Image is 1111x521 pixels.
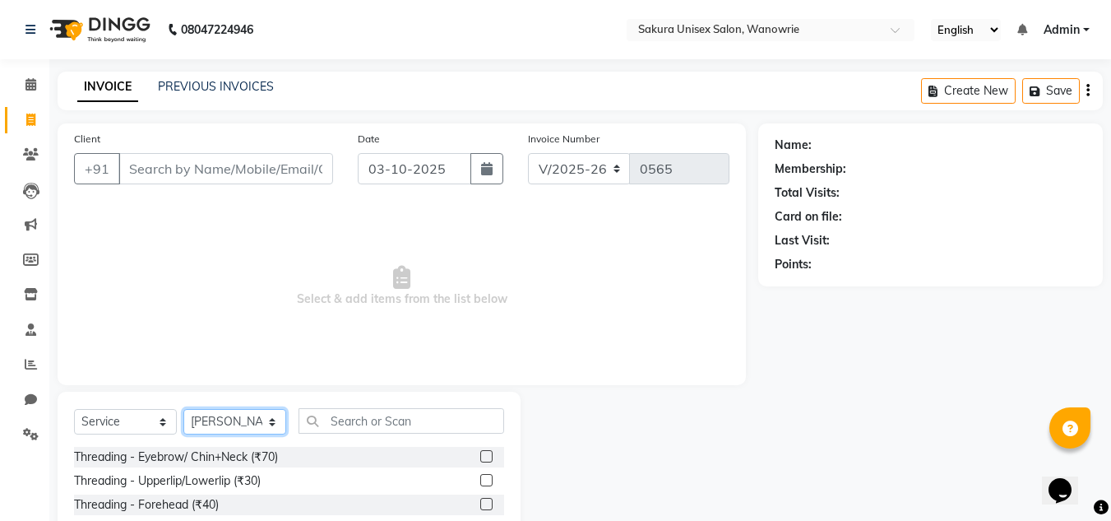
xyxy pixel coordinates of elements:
[118,153,333,184] input: Search by Name/Mobile/Email/Code
[158,79,274,94] a: PREVIOUS INVOICES
[921,78,1016,104] button: Create New
[74,132,100,147] label: Client
[74,449,278,466] div: Threading - Eyebrow/ Chin+Neck (₹70)
[77,72,138,102] a: INVOICE
[775,137,812,154] div: Name:
[74,472,261,490] div: Threading - Upperlip/Lowerlip (₹30)
[775,160,846,178] div: Membership:
[1042,455,1095,505] iframe: chat widget
[74,153,120,184] button: +91
[74,496,219,514] div: Threading - Forehead (₹40)
[775,208,842,226] div: Card on file:
[1022,78,1080,104] button: Save
[181,7,253,53] b: 08047224946
[1044,21,1080,39] span: Admin
[775,184,840,202] div: Total Visits:
[775,232,830,249] div: Last Visit:
[74,204,729,369] span: Select & add items from the list below
[775,256,812,273] div: Points:
[299,408,504,434] input: Search or Scan
[42,7,155,53] img: logo
[358,132,380,147] label: Date
[528,132,599,147] label: Invoice Number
